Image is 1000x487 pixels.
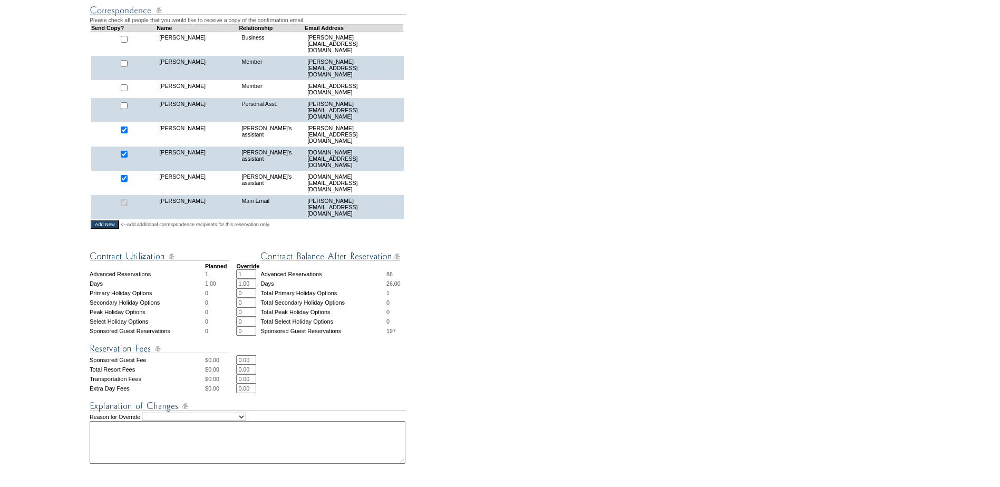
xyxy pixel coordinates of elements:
img: Reservation Fees [90,342,229,355]
td: Personal Asst. [239,98,305,122]
td: Total Secondary Holiday Options [260,298,386,307]
td: Peak Holiday Options [90,307,205,317]
td: [PERSON_NAME][EMAIL_ADDRESS][DOMAIN_NAME] [305,195,403,219]
td: Main Email [239,195,305,219]
td: [PERSON_NAME]'s assistant [239,171,305,195]
td: $ [205,374,236,384]
td: Sponsored Guest Fee [90,355,205,365]
input: Add New [91,220,119,229]
span: 197 [386,328,396,334]
span: 0 [386,299,390,306]
span: 0.00 [208,376,219,382]
td: Select Holiday Options [90,317,205,326]
td: Sponsored Guest Reservations [90,326,205,336]
td: Sponsored Guest Reservations [260,326,386,336]
td: Name [157,24,239,31]
td: Primary Holiday Options [90,288,205,298]
td: [PERSON_NAME] [157,122,239,147]
span: 0.00 [208,366,219,373]
img: Explanation of Changes [90,400,406,413]
span: 0 [205,318,208,325]
td: [DOMAIN_NAME][EMAIL_ADDRESS][DOMAIN_NAME] [305,171,403,195]
td: [PERSON_NAME][EMAIL_ADDRESS][DOMAIN_NAME] [305,98,403,122]
td: Transportation Fees [90,374,205,384]
td: [PERSON_NAME]'s assistant [239,122,305,147]
td: $ [205,355,236,365]
span: 0.00 [208,357,219,363]
td: Member [239,56,305,80]
td: [PERSON_NAME][EMAIL_ADDRESS][DOMAIN_NAME] [305,31,403,56]
span: 0 [386,318,390,325]
td: [PERSON_NAME] [157,80,239,98]
td: Advanced Reservations [260,269,386,279]
td: [PERSON_NAME]'s assistant [239,147,305,171]
span: 1.00 [205,280,216,287]
strong: Override [236,263,259,269]
td: [EMAIL_ADDRESS][DOMAIN_NAME] [305,80,403,98]
td: [PERSON_NAME] [157,195,239,219]
span: 26.00 [386,280,401,287]
td: Days [90,279,205,288]
span: 1 [205,271,208,277]
td: [PERSON_NAME] [157,98,239,122]
span: 0.00 [208,385,219,392]
td: Days [260,279,386,288]
span: <--Add additional correspondence recipients for this reservation only. [121,221,270,228]
span: 0 [205,299,208,306]
td: Total Peak Holiday Options [260,307,386,317]
td: [PERSON_NAME] [157,171,239,195]
td: Total Select Holiday Options [260,317,386,326]
td: [DOMAIN_NAME][EMAIL_ADDRESS][DOMAIN_NAME] [305,147,403,171]
span: 86 [386,271,393,277]
img: Contract Utilization [90,250,229,263]
span: 0 [205,290,208,296]
td: [PERSON_NAME][EMAIL_ADDRESS][DOMAIN_NAME] [305,122,403,147]
td: Send Copy? [91,24,157,31]
img: Contract Balance After Reservation [260,250,400,263]
td: $ [205,384,236,393]
td: Secondary Holiday Options [90,298,205,307]
strong: Planned [205,263,227,269]
span: 0 [205,309,208,315]
td: Member [239,80,305,98]
span: 0 [386,309,390,315]
span: 0 [205,328,208,334]
td: Extra Day Fees [90,384,205,393]
td: Advanced Reservations [90,269,205,279]
span: Please check all people that you would like to receive a copy of the confirmation email. [90,17,305,23]
td: Relationship [239,24,305,31]
td: Business [239,31,305,56]
td: Reason for Override: [90,413,407,464]
td: Email Address [305,24,403,31]
td: [PERSON_NAME] [157,31,239,56]
td: $ [205,365,236,374]
td: Total Primary Holiday Options [260,288,386,298]
td: [PERSON_NAME][EMAIL_ADDRESS][DOMAIN_NAME] [305,56,403,80]
span: 1 [386,290,390,296]
td: Total Resort Fees [90,365,205,374]
td: [PERSON_NAME] [157,56,239,80]
td: [PERSON_NAME] [157,147,239,171]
